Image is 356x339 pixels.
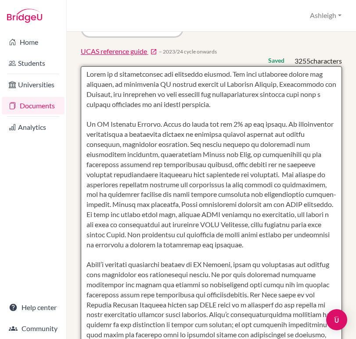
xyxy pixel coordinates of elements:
[2,54,65,72] a: Students
[2,76,65,93] a: Universities
[81,47,147,55] span: UCAS reference guide
[295,56,342,66] div: characters
[159,48,217,55] span: − 2023/24 cycle onwards
[7,9,42,23] img: Bridge-U
[2,299,65,316] a: Help center
[81,46,157,57] a: UCAS reference guide
[268,56,284,65] div: Saved
[2,320,65,337] a: Community
[295,57,310,65] span: 3255
[2,97,65,114] a: Documents
[2,118,65,136] a: Analytics
[2,33,65,51] a: Home
[306,7,345,24] button: Ashleigh
[326,309,347,330] div: Open Intercom Messenger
